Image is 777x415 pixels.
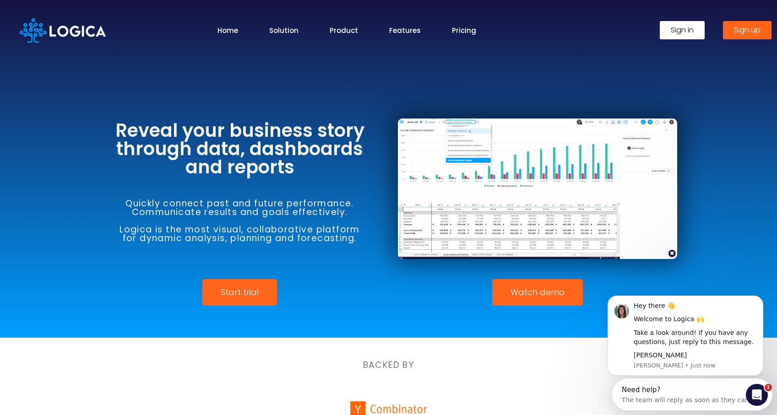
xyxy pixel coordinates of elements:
[330,25,358,36] a: Product
[746,384,768,406] iframe: Intercom live chat
[10,8,137,15] div: Need help?
[221,288,259,296] span: Start trial
[734,27,761,34] span: Sign up
[269,25,299,36] a: Solution
[20,18,105,43] img: Logica
[4,4,164,29] div: Open Intercom Messenger
[511,288,565,296] span: Watch demo
[100,199,380,243] h6: Quickly connect past and future performance. Communicate results and goals effectively. Logica is...
[141,361,636,369] h6: BACKED BY
[452,25,476,36] a: Pricing
[492,279,583,306] a: Watch demo
[20,25,105,35] a: Logica
[100,121,380,176] h3: Reveal your business story through data, dashboards and reports
[10,15,137,25] div: The team will reply as soon as they can
[671,27,694,34] span: Sign in
[202,279,277,306] a: Start trial
[217,25,238,36] a: Home
[389,25,421,36] a: Features
[723,21,772,39] a: Sign up
[660,21,705,39] a: Sign in
[765,384,772,391] span: 1
[594,284,777,410] iframe: Intercom notifications message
